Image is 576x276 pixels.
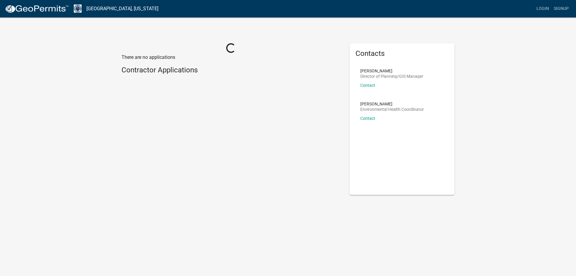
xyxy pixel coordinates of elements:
[551,3,571,14] a: Signup
[121,66,340,74] h4: Contractor Applications
[360,102,424,106] p: [PERSON_NAME]
[360,69,423,73] p: [PERSON_NAME]
[121,66,340,77] wm-workflow-list-section: Contractor Applications
[74,5,82,13] img: Henry County, Iowa
[355,49,448,58] h5: Contacts
[360,107,424,111] p: Environmental Health Coordinator
[360,116,375,121] a: Contact
[360,83,375,88] a: Contact
[534,3,551,14] a: Login
[360,74,423,78] p: Director of Planning/GIS Manager
[121,54,340,61] p: There are no applications
[86,4,158,14] a: [GEOGRAPHIC_DATA], [US_STATE]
